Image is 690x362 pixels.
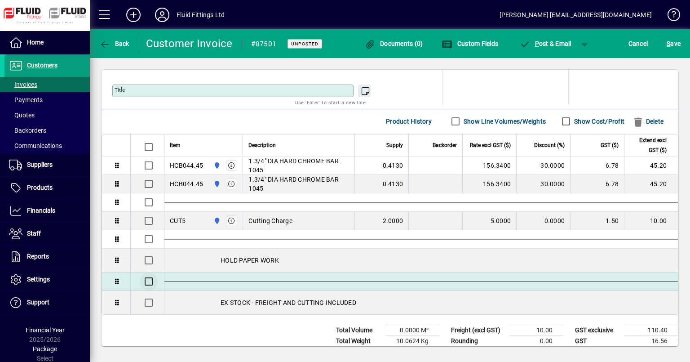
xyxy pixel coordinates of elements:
span: Delete [632,114,663,129]
span: Communications [9,142,62,149]
td: 10.00 [509,325,563,335]
button: Post & Email [515,36,576,52]
span: Rate excl GST ($) [470,140,511,150]
mat-label: Title [115,87,125,93]
div: [PERSON_NAME] [EMAIL_ADDRESS][DOMAIN_NAME] [500,8,652,22]
app-page-header-button: Back [90,36,139,52]
span: Description [248,140,276,150]
td: 0.00 [509,335,563,346]
button: Documents (0) [363,36,425,52]
td: 1.50 [570,212,624,230]
button: Save [664,36,683,52]
a: Communications [4,138,90,153]
span: AUCKLAND [211,161,221,170]
span: Supply [386,140,403,150]
td: 30.0000 [516,175,570,193]
span: ost & Email [519,40,571,47]
td: 0.0000 [516,212,570,230]
span: Support [27,299,49,306]
span: Unposted [291,41,318,47]
a: Payments [4,92,90,107]
button: Back [97,36,132,52]
a: Reports [4,246,90,268]
div: Customer Invoice [146,36,233,51]
span: GST ($) [601,140,619,150]
div: 156.3400 [468,179,511,188]
span: Documents (0) [365,40,423,47]
a: Knowledge Base [661,2,679,31]
span: Financial Year [26,326,65,334]
div: HOLD PAPER WORK [164,249,678,272]
td: 45.20 [624,175,678,193]
span: Home [27,39,44,46]
a: Staff [4,223,90,245]
div: CUT5 [170,216,186,225]
a: Support [4,291,90,314]
button: Add [119,7,148,23]
a: Invoices [4,77,90,92]
span: Custom Fields [442,40,498,47]
span: AUCKLAND [211,179,221,189]
div: #87501 [251,37,277,51]
div: HCB044.45 [170,179,203,188]
span: 2.0000 [383,216,403,225]
span: Financials [27,207,55,214]
span: Package [33,345,57,353]
span: S [667,40,670,47]
span: Staff [27,230,41,237]
div: Fluid Fittings Ltd [177,8,225,22]
div: 156.3400 [468,161,511,170]
span: Cancel [628,36,648,51]
span: Suppliers [27,161,53,168]
span: P [535,40,539,47]
td: 10.0624 Kg [385,335,439,346]
span: Products [27,184,53,191]
td: Freight (excl GST) [447,325,509,335]
a: Quotes [4,107,90,123]
td: 30.0000 [516,156,570,175]
button: Product History [382,113,435,130]
span: Quotes [9,112,35,119]
a: Financials [4,200,90,222]
label: Show Line Volumes/Weights [462,117,546,126]
span: 0.4130 [383,179,403,188]
button: Delete [629,113,667,130]
span: Invoices [9,81,37,88]
button: Cancel [626,36,650,52]
div: 5.0000 [468,216,511,225]
span: Product History [386,114,432,129]
div: EX STOCK - FREIGHT AND CUTTING INCLUDED [164,291,678,314]
button: Profile [148,7,177,23]
span: Settings [27,276,50,283]
span: Back [99,40,129,47]
span: Cutting Charge [248,216,292,225]
span: Discount (%) [534,140,565,150]
a: Suppliers [4,154,90,176]
span: Payments [9,96,43,103]
span: Backorder [433,140,457,150]
td: GST exclusive [571,325,624,335]
td: 45.20 [624,156,678,175]
button: Custom Fields [439,36,500,52]
span: 1.3/4" DIA HARD CHROME BAR 1045 [248,156,349,174]
td: Total Weight [332,335,385,346]
span: AUCKLAND [211,216,221,226]
span: Extend excl GST ($) [630,135,667,155]
td: Total Volume [332,325,385,335]
td: 6.78 [570,175,624,193]
div: HCB044.45 [170,161,203,170]
a: Products [4,177,90,199]
span: 1.3/4" DIA HARD CHROME BAR 1045 [248,175,349,193]
label: Show Cost/Profit [572,117,624,126]
span: Item [170,140,181,150]
td: 110.40 [624,325,678,335]
span: 0.4130 [383,161,403,170]
a: Home [4,31,90,54]
a: Backorders [4,123,90,138]
td: 10.00 [624,212,678,230]
td: Rounding [447,335,509,346]
span: Backorders [9,127,46,134]
span: ave [667,36,681,51]
span: Customers [27,62,57,69]
a: Settings [4,268,90,291]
